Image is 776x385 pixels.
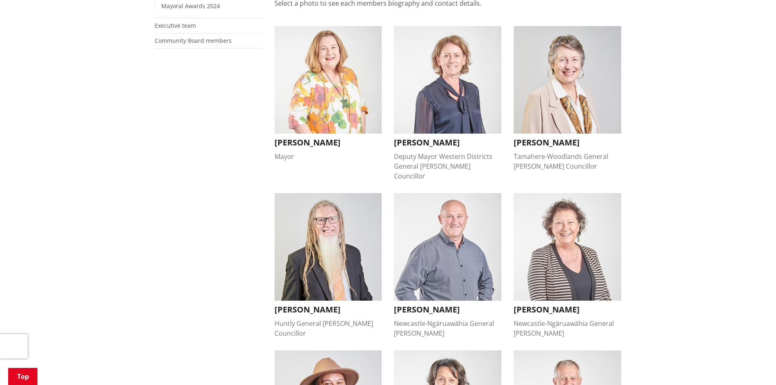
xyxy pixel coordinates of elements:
h3: [PERSON_NAME] [275,305,382,315]
h3: [PERSON_NAME] [514,305,621,315]
div: Deputy Mayor Western Districts General [PERSON_NAME] Councillor [394,152,501,181]
div: Newcastle-Ngāruawāhia General [PERSON_NAME] [394,319,501,338]
button: Jacqui Church [PERSON_NAME] Mayor [275,26,382,161]
img: David Whyte [275,193,382,301]
h3: [PERSON_NAME] [394,138,501,147]
a: Community Board members [155,37,232,44]
button: Janet Gibb [PERSON_NAME] Newcastle-Ngāruawāhia General [PERSON_NAME] [514,193,621,338]
h3: [PERSON_NAME] [275,138,382,147]
button: David Whyte [PERSON_NAME] Huntly General [PERSON_NAME] Councillor [275,193,382,338]
div: Mayor [275,152,382,161]
img: Carolyn Eyre [394,26,501,134]
button: Carolyn Eyre [PERSON_NAME] Deputy Mayor Western Districts General [PERSON_NAME] Councillor [394,26,501,181]
img: Janet Gibb [514,193,621,301]
h3: [PERSON_NAME] [514,138,621,147]
div: Huntly General [PERSON_NAME] Councillor [275,319,382,338]
button: Eugene Patterson [PERSON_NAME] Newcastle-Ngāruawāhia General [PERSON_NAME] [394,193,501,338]
button: Crystal Beavis [PERSON_NAME] Tamahere-Woodlands General [PERSON_NAME] Councillor [514,26,621,171]
img: Jacqui Church [275,26,382,134]
img: Eugene Patterson [394,193,501,301]
iframe: Messenger Launcher [739,351,768,380]
div: Newcastle-Ngāruawāhia General [PERSON_NAME] [514,319,621,338]
a: Top [8,368,37,385]
a: Mayoral Awards 2024 [161,2,220,10]
h3: [PERSON_NAME] [394,305,501,315]
div: Tamahere-Woodlands General [PERSON_NAME] Councillor [514,152,621,171]
img: Crystal Beavis [514,26,621,134]
a: Executive team [155,22,196,29]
